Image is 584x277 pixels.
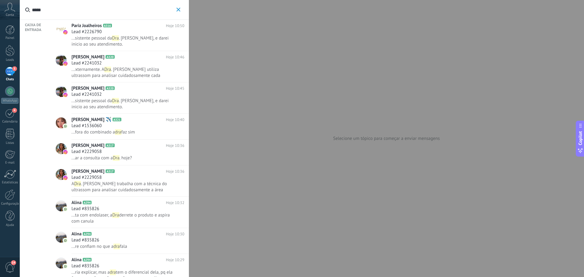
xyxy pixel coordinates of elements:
[166,257,184,263] span: Hoje 10:29
[63,30,68,34] img: icon
[166,85,184,92] span: Hoje 10:45
[112,98,119,104] span: Dra
[1,202,19,206] div: Configurações
[71,263,99,269] span: Lead #835826
[63,207,68,211] img: icon
[50,228,189,254] a: avatariconAlinaA294Hoje 10:30Lead #835826...re confiam no que adrafala
[71,54,104,60] span: [PERSON_NAME]
[50,165,189,196] a: avataricon[PERSON_NAME]A317Hoje 10:36Lead #2229058ADra. [PERSON_NAME] trabalha com a técnica do u...
[113,118,121,121] span: A321
[75,98,112,104] span: sistente pessoal da
[71,206,99,212] span: Lead #835826
[1,98,19,104] div: WhatsApp
[71,143,104,149] span: [PERSON_NAME]
[115,129,121,135] span: dra
[63,61,68,66] img: icon
[1,120,19,124] div: Calendário
[63,176,68,180] img: icon
[71,231,82,237] span: Alina
[71,181,170,217] span: . [PERSON_NAME] trabalha com a técnica do ultrassom para analisar cuidadosamente a área tratada, ...
[83,258,92,261] span: A294
[106,144,114,147] span: A317
[71,129,75,135] span: ...
[166,23,184,29] span: Hoje 10:50
[103,24,112,27] span: A316
[75,129,115,135] span: fora do combinado a
[166,168,184,175] span: Hoje 10:36
[1,141,19,145] div: Listas
[112,212,119,218] span: Dra
[71,23,102,29] span: Pariz Joalheiros
[71,35,75,41] span: ...
[113,244,120,249] span: dra
[71,123,102,129] span: Lead #1536060
[166,54,184,60] span: Hoje 10:46
[71,67,173,103] span: . [PERSON_NAME] utiliza ultrassom para analisar cuidadosamente cada nódulo, avaliar se há necessi...
[63,124,68,128] img: icon
[166,143,184,149] span: Hoje 10:36
[71,29,102,35] span: Lead #2226790
[71,212,170,224] span: derrete o produto e aspira com canula
[71,98,169,110] span: . [PERSON_NAME], e darei inicio ao seu atendimento.
[71,257,82,263] span: Alina
[71,269,75,275] span: ...
[121,129,135,135] span: faz sim
[166,200,184,206] span: Hoje 10:32
[120,244,127,249] span: fala
[11,260,16,265] span: 14
[71,35,169,47] span: . [PERSON_NAME], e darei inicio ao seu atendimento.
[106,55,114,59] span: A320
[1,181,19,185] div: Estatísticas
[1,78,19,81] div: Chats
[71,168,104,175] span: [PERSON_NAME]
[75,269,110,275] span: ria explicar, mas a
[166,117,184,123] span: Hoje 10:40
[71,60,102,66] span: Lead #2241032
[577,131,583,145] span: Copilot
[1,58,19,62] div: Leads
[75,244,114,249] span: re confiam no que a
[50,140,189,165] a: avataricon[PERSON_NAME]A317Hoje 10:36Lead #2229058...ar a consulta com aDra. hoje?
[50,51,189,82] a: avataricon[PERSON_NAME]A320Hoje 10:46Lead #2241032...xternamente. ADra. [PERSON_NAME] utiliza ult...
[112,35,119,41] span: Dra
[166,231,184,237] span: Hoje 10:30
[1,223,19,227] div: Ajuda
[71,237,99,243] span: Lead #835826
[63,264,68,268] img: icon
[50,20,189,51] a: avatariconPariz JoalheirosA316Hoje 10:50Lead #2226790...sistente pessoal daDra. [PERSON_NAME], e ...
[106,169,114,173] span: A317
[71,175,102,181] span: Lead #2229058
[110,269,116,275] span: dra
[71,67,104,72] span: ...xternamente. A
[50,82,189,113] a: avataricon[PERSON_NAME]A320Hoje 10:45Lead #2241032...sistente pessoal daDra. [PERSON_NAME], e dar...
[1,36,19,40] div: Painel
[12,66,17,71] span: 5
[71,149,102,155] span: Lead #2229058
[71,155,75,161] span: ...
[104,67,111,72] span: Dra
[75,35,112,41] span: sistente pessoal da
[63,93,68,97] img: icon
[74,181,81,187] span: Dra
[83,232,92,236] span: A294
[71,200,82,206] span: Alina
[71,92,102,98] span: Lead #2241032
[71,244,75,249] span: ...
[120,155,132,161] span: . hoje?
[71,181,74,187] span: A
[75,212,113,218] span: ta com endolaser, a
[75,155,113,161] span: ar a consulta com a
[6,13,14,17] span: Conta
[71,212,75,218] span: ...
[1,161,19,165] div: E-mail
[83,201,92,204] span: A294
[113,155,120,161] span: Dra
[50,197,189,228] a: avatariconAlinaA294Hoje 10:32Lead #835826...ta com endolaser, aDraderrete o produto e aspira com ...
[71,117,111,123] span: [PERSON_NAME] ✈️
[63,238,68,243] img: icon
[12,108,17,113] span: 4
[50,114,189,139] a: avataricon[PERSON_NAME] ✈️A321Hoje 10:40Lead #1536060...fora do combinado adrafaz sim
[106,86,114,90] span: A320
[63,150,68,154] img: icon
[71,98,75,104] span: ...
